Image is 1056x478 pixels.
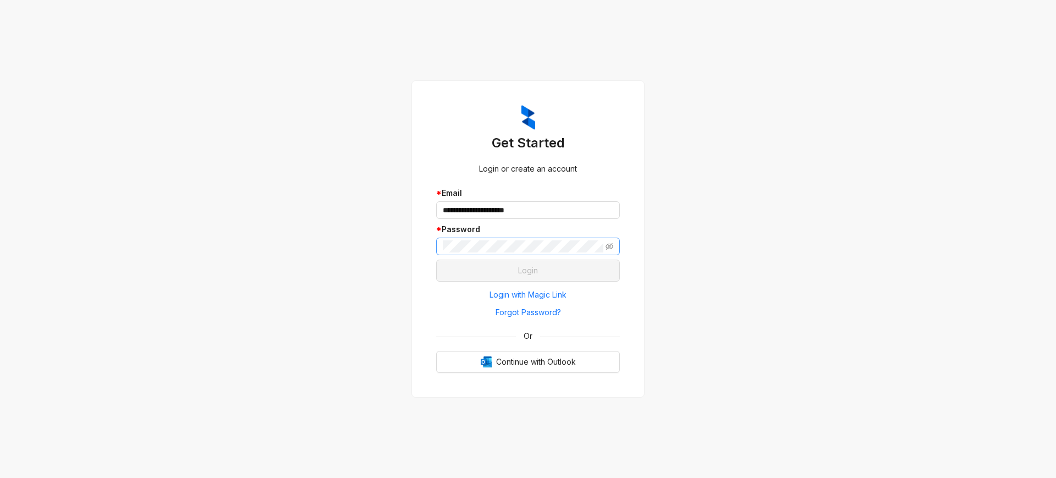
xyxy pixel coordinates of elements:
[481,356,492,367] img: Outlook
[521,105,535,130] img: ZumaIcon
[436,134,620,152] h3: Get Started
[436,304,620,321] button: Forgot Password?
[436,286,620,304] button: Login with Magic Link
[496,306,561,318] span: Forgot Password?
[496,356,576,368] span: Continue with Outlook
[490,289,566,301] span: Login with Magic Link
[436,260,620,282] button: Login
[606,243,613,250] span: eye-invisible
[516,330,540,342] span: Or
[436,187,620,199] div: Email
[436,223,620,235] div: Password
[436,351,620,373] button: OutlookContinue with Outlook
[436,163,620,175] div: Login or create an account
